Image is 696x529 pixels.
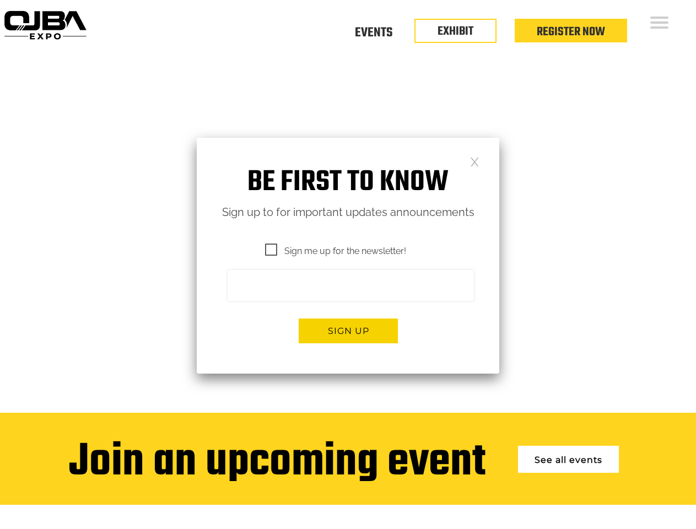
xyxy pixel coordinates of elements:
[438,22,473,41] a: EXHIBIT
[265,244,406,258] span: Sign me up for the newsletter!
[470,156,479,166] a: Close
[197,203,499,222] p: Sign up to for important updates announcements
[537,23,605,41] a: Register Now
[197,165,499,200] h1: Be first to know
[299,319,398,343] button: Sign up
[518,446,619,473] a: See all events
[69,438,485,488] div: Join an upcoming event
